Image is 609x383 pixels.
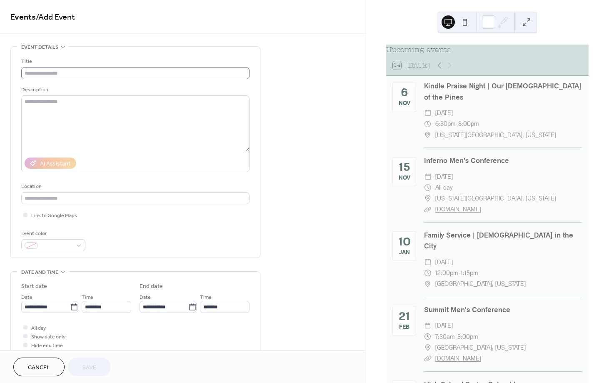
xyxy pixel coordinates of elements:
[386,45,589,55] div: Upcoming events
[140,282,163,291] div: End date
[435,130,556,140] span: [US_STATE][GEOGRAPHIC_DATA], [US_STATE]
[435,320,453,331] span: [DATE]
[21,182,248,191] div: Location
[435,257,453,268] span: [DATE]
[424,268,432,278] div: ​
[435,108,453,118] span: [DATE]
[424,108,432,118] div: ​
[457,331,478,342] span: 3:00pm
[21,85,248,94] div: Description
[435,331,455,342] span: 7:30am
[21,293,32,302] span: Date
[82,293,93,302] span: Time
[424,130,432,140] div: ​
[458,118,479,129] span: 8:00pm
[458,268,461,278] span: -
[424,81,582,103] div: Kindle Praise Night | Our [DEMOGRAPHIC_DATA] of the Pines
[424,171,432,182] div: ​
[399,162,410,174] div: 15
[435,205,481,213] a: [DOMAIN_NAME]
[21,43,58,52] span: Event details
[424,182,432,193] div: ​
[435,278,526,289] span: [GEOGRAPHIC_DATA], [US_STATE]
[398,237,411,248] div: 10
[31,333,65,341] span: Show date only
[31,211,77,220] span: Link to Google Maps
[31,324,46,333] span: All day
[424,320,432,331] div: ​
[424,156,509,165] a: Inferno Men's Conference
[21,229,84,238] div: Event color
[424,305,510,314] a: Summit Men's Conference
[456,118,458,129] span: -
[399,175,410,181] div: Nov
[424,353,432,364] div: ​
[21,282,47,291] div: Start date
[455,331,457,342] span: -
[435,182,453,193] span: All day
[10,9,36,25] a: Events
[435,171,453,182] span: [DATE]
[399,101,410,107] div: Nov
[36,9,75,25] span: / Add Event
[424,257,432,268] div: ​
[21,57,248,66] div: Title
[28,363,50,372] span: Cancel
[435,355,481,362] a: [DOMAIN_NAME]
[435,193,556,204] span: [US_STATE][GEOGRAPHIC_DATA], [US_STATE]
[31,341,63,350] span: Hide end time
[424,230,582,252] div: Family Service | [DEMOGRAPHIC_DATA] in the City
[461,268,478,278] span: 1:15pm
[21,268,58,277] span: Date and time
[399,311,410,323] div: 21
[424,278,432,289] div: ​
[399,250,410,256] div: Jan
[424,204,432,215] div: ​
[401,88,408,99] div: 6
[424,331,432,342] div: ​
[435,118,456,129] span: 6:30pm
[424,342,432,353] div: ​
[435,268,458,278] span: 12:00pm
[435,342,526,353] span: [GEOGRAPHIC_DATA], [US_STATE]
[424,118,432,129] div: ​
[13,358,65,376] button: Cancel
[200,293,212,302] span: Time
[140,293,151,302] span: Date
[424,193,432,204] div: ​
[399,325,409,330] div: Feb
